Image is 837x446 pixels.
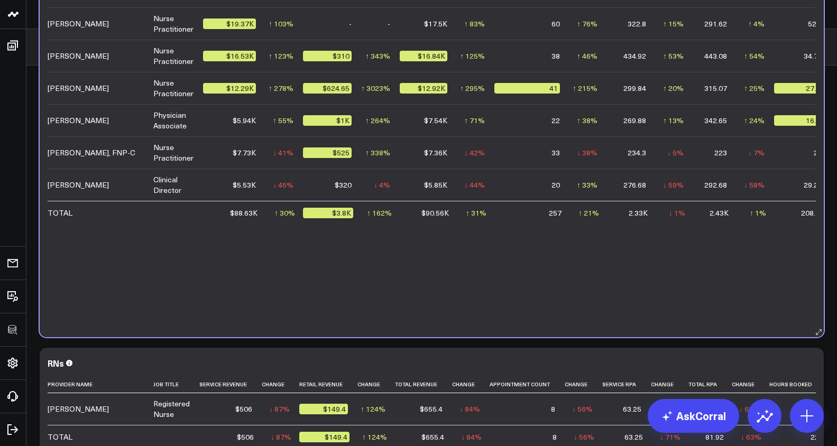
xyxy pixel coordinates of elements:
div: 257 [549,208,562,218]
div: ↓ 58% [744,180,765,190]
div: 223 [714,147,727,158]
div: ↑ 76% [577,18,597,29]
div: ↓ 5% [667,147,684,158]
div: Nurse Practitioner [153,142,194,163]
div: 342.65 [704,115,727,126]
div: ↑ 295% [460,83,485,94]
div: TOTAL [48,208,72,218]
div: ↑ 71% [464,115,485,126]
div: RNs [48,357,64,369]
div: ↑ 33% [577,180,597,190]
div: ↓ 4% [374,180,390,190]
div: 315.07 [704,83,727,94]
div: 276.68 [623,180,646,190]
th: Total Revenue [395,376,452,393]
div: 16.5 [774,115,822,126]
div: [PERSON_NAME] [48,404,109,414]
div: 60 [551,18,560,29]
th: Retail Revenue [299,376,357,393]
div: ↓ 45% [273,180,293,190]
div: 33 [551,147,560,158]
div: $5.53K [233,180,256,190]
div: ↓ 87% [269,404,290,414]
div: ↑ 30% [274,208,295,218]
div: ↓ 56% [572,404,593,414]
th: Change [732,376,769,393]
div: [PERSON_NAME] [48,83,109,94]
div: 81.92 [705,432,724,442]
div: ↑ 38% [577,115,597,126]
div: $525 [303,147,352,158]
div: ↓ 1% [669,208,685,218]
div: 34.75 [804,51,822,61]
div: ↓ 59% [663,180,684,190]
div: $7.36K [424,147,447,158]
div: - [388,18,390,29]
div: $149.4 [299,404,348,414]
div: $320 [335,180,352,190]
div: ↑ 15% [663,18,684,29]
div: 22 [551,115,560,126]
th: Service Rpa [602,376,651,393]
div: [PERSON_NAME] [48,18,109,29]
div: ↑ 1% [750,208,766,218]
div: ↑ 338% [365,147,390,158]
div: 208.75 [801,208,824,218]
div: Clinical Director [153,174,194,196]
div: 22 [811,432,819,442]
div: $310 [303,51,352,61]
div: $506 [235,404,252,414]
div: $12.29K [203,83,256,94]
th: Total Rpa [688,376,732,393]
div: TOTAL [48,432,72,442]
div: 41 [494,83,560,94]
div: 269.88 [623,115,646,126]
div: ↑ 4% [748,18,765,29]
div: Nurse Practitioner [153,13,194,34]
div: ↑ 55% [273,115,293,126]
div: ↑ 125% [460,51,485,61]
div: 20 [551,180,560,190]
div: $17.5K [424,18,447,29]
div: 8 [551,404,555,414]
div: 291.62 [704,18,727,29]
div: Registered Nurse [153,398,190,420]
div: $90.56K [421,208,449,218]
div: 2.33K [629,208,648,218]
div: [PERSON_NAME] [48,51,109,61]
div: ↓ 38% [577,147,597,158]
div: ↓ 56% [574,432,594,442]
div: 292.68 [704,180,727,190]
div: ↑ 13% [663,115,684,126]
div: 63.25 [624,432,643,442]
th: Job Title [153,376,199,393]
div: $88.63K [230,208,257,218]
div: $7.73K [233,147,256,158]
div: ↑ 54% [744,51,765,61]
div: ↑ 83% [464,18,485,29]
div: 322.8 [628,18,646,29]
div: ↓ 7% [748,147,765,158]
div: - [349,18,352,29]
div: ↑ 103% [269,18,293,29]
div: $1K [303,115,352,126]
th: Change [651,376,688,393]
div: $655.4 [421,432,444,442]
div: ↑ 264% [365,115,390,126]
div: ↓ 84% [461,432,482,442]
div: ↓ 63% [741,432,761,442]
div: ↑ 3023% [361,83,390,94]
div: Nurse Practitioner [153,78,194,99]
div: 63.25 [623,404,641,414]
div: 38 [551,51,560,61]
th: Change [452,376,490,393]
div: Physician Associate [153,110,194,131]
th: Hours Booked [769,376,827,393]
div: ↑ 124% [362,432,387,442]
div: $19.37K [203,18,256,29]
div: ↓ 41% [273,147,293,158]
div: ↑ 25% [744,83,765,94]
div: ↑ 24% [744,115,765,126]
div: ↑ 215% [573,83,597,94]
div: ↓ 44% [464,180,485,190]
